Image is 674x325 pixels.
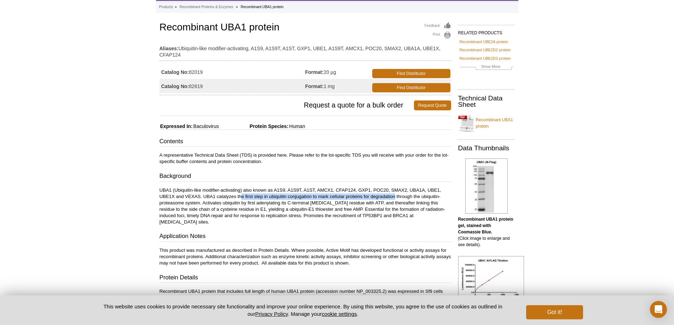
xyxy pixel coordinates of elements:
[160,22,451,34] h1: Recombinant UBA1 protein
[192,123,219,129] span: Baculovirus
[160,288,451,301] p: Recombinant UBA1 protein that includes full length of human UBA1 protein (accession number NP_003...
[91,303,515,318] p: This website uses cookies to provide necessary site functionality and improve your online experie...
[160,65,305,79] td: 82019
[305,79,371,93] td: 1 mg
[322,311,357,317] button: cookie settings
[255,311,288,317] a: Privacy Policy
[372,83,450,92] a: Find Distributor
[160,273,451,283] h3: Protein Details
[458,112,515,134] a: Recombinant UBA1 protein
[160,45,179,52] strong: Aliases:
[458,256,524,302] img: Recombinant UBA1 protein activity assay.
[160,172,451,182] h3: Background
[160,232,451,242] h3: Application Notes
[650,301,667,318] div: Open Intercom Messenger
[425,31,451,39] a: Print
[160,100,414,110] span: Request a quote for a bulk order
[458,217,513,234] b: Recombinant UBA1 protein gel, stained with Coomassie Blue.
[305,65,371,79] td: 20 µg
[159,4,173,10] a: Products
[458,216,515,248] p: (Click image to enlarge and see details).
[160,79,305,93] td: 82619
[175,5,177,9] li: »
[241,5,283,9] li: Recombinant UBA1 protein
[414,100,451,110] a: Request Quote
[458,145,515,151] h2: Data Thumbnails
[160,41,451,59] td: Ubiquitin-like modifier-activating, A1S9, A1S9T, A1ST, GXP1, UBE1, A1S9T, AMCX1, POC20, SMAX2, UB...
[465,158,508,214] img: Recombinant UBA1 protein gel.
[220,123,289,129] span: Protein Species:
[526,305,583,319] button: Got it!
[372,69,450,78] a: Find Distributor
[160,152,451,165] p: A representative Technical Data Sheet (TDS) is provided here. Please refer to the lot-specific TD...
[161,69,189,75] strong: Catalog No:
[460,63,513,71] a: Show More
[458,25,515,37] h2: RELATED PRODUCTS
[305,83,324,89] strong: Format:
[460,55,511,62] a: Recombinant UBE2D3 protein
[425,22,451,30] a: Feedback
[305,69,324,75] strong: Format:
[160,247,451,266] p: This product was manufactured as described in Protein Details. Where possible, Active Motif has d...
[160,137,451,147] h3: Contents
[160,123,193,129] span: Expressed In:
[179,4,233,10] a: Recombinant Proteins & Enzymes
[460,47,511,53] a: Recombinant UBE2D2 protein
[160,187,451,225] p: UBA1 (Ubiquitin-like modifier-activating) also known as A1S9, A1S9T, A1ST, AMCX1, CFAP124, GXP1, ...
[458,95,515,108] h2: Technical Data Sheet
[288,123,305,129] span: Human
[161,83,189,89] strong: Catalog No:
[236,5,238,9] li: »
[460,39,508,45] a: Recombinant UBE2A protein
